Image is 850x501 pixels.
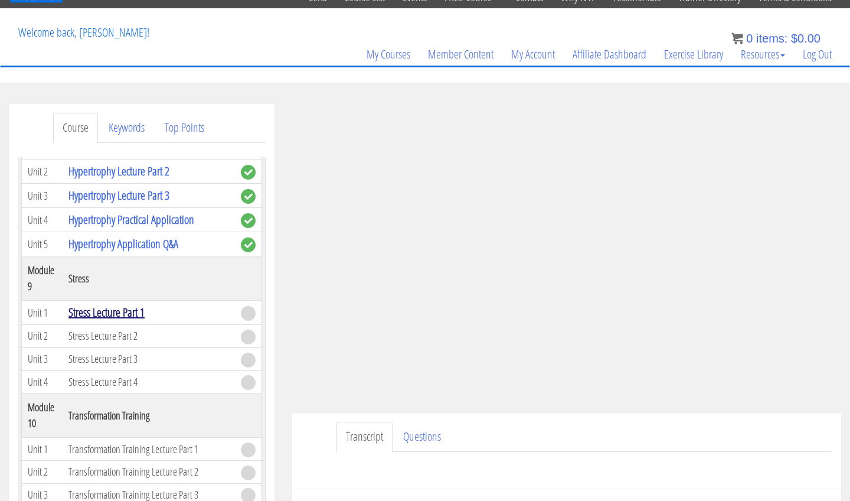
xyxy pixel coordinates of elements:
td: Unit 4 [22,370,63,393]
td: Unit 1 [22,438,63,461]
a: Hypertrophy Application Q&A [68,236,178,252]
bdi: 0.00 [791,32,820,45]
td: Unit 3 [22,184,63,208]
td: Transformation Training Lecture Part 2 [63,461,235,484]
td: Unit 2 [22,160,63,184]
a: Hypertrophy Lecture Part 2 [68,163,169,179]
td: Unit 3 [22,347,63,370]
a: Exercise Library [655,26,732,83]
td: Unit 2 [22,461,63,484]
span: items: [756,32,787,45]
a: Hypertrophy Lecture Part 3 [68,187,169,203]
td: Unit 2 [22,325,63,348]
a: Course [53,113,98,143]
span: 0 [746,32,753,45]
td: Unit 1 [22,301,63,325]
td: Unit 4 [22,208,63,232]
a: Affiliate Dashboard [564,26,655,83]
a: Resources [732,26,794,83]
span: complete [241,238,256,252]
a: 0 items: $0.00 [731,32,820,45]
th: Stress [63,256,235,301]
td: Stress Lecture Part 2 [63,325,235,348]
span: $ [791,32,797,45]
th: Module 9 [22,256,63,301]
a: Member Content [419,26,502,83]
a: Log Out [794,26,841,83]
a: Top Points [155,113,214,143]
p: Welcome back, [PERSON_NAME]! [9,9,158,56]
span: complete [241,213,256,228]
th: Transformation Training [63,393,235,438]
span: complete [241,189,256,204]
img: icon11.png [731,32,743,44]
th: Module 10 [22,393,63,438]
td: Stress Lecture Part 4 [63,370,235,393]
td: Unit 5 [22,232,63,256]
a: Hypertrophy Practical Application [68,212,194,227]
a: Questions [394,422,450,452]
td: Stress Lecture Part 3 [63,347,235,370]
a: My Account [502,26,564,83]
a: My Courses [358,26,419,83]
a: Transcript [336,422,393,452]
td: Transformation Training Lecture Part 1 [63,438,235,461]
a: Keywords [99,113,154,143]
a: Stress Lecture Part 1 [68,304,145,320]
span: complete [241,165,256,180]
